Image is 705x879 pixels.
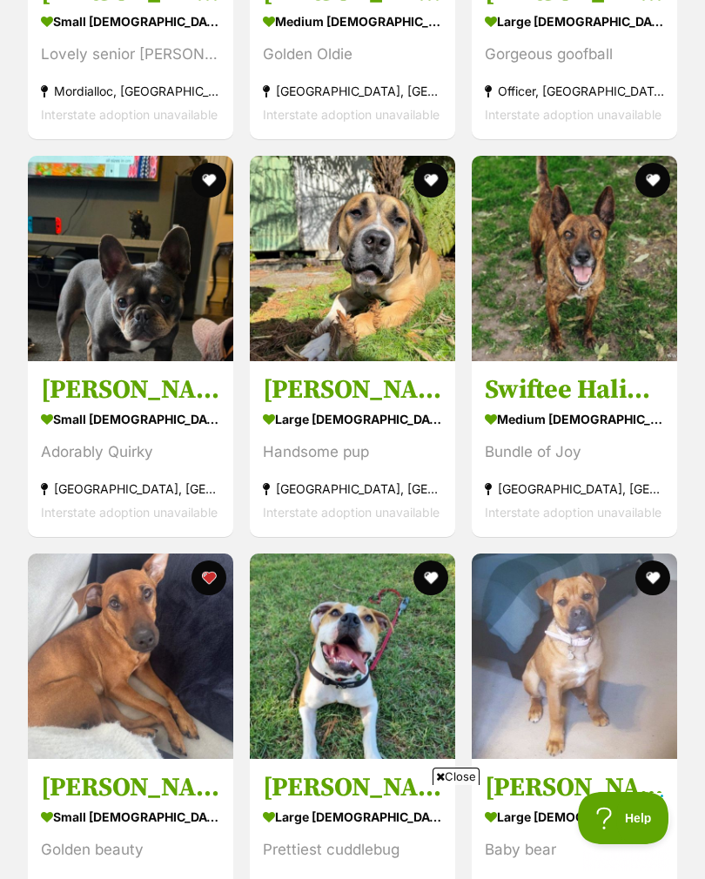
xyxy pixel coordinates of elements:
h3: Swiftee Haliwell [485,373,664,406]
div: medium [DEMOGRAPHIC_DATA] Dog [263,9,442,34]
div: Mordialloc, [GEOGRAPHIC_DATA] [41,79,220,103]
div: Lovely senior [PERSON_NAME] [41,43,220,66]
div: small [DEMOGRAPHIC_DATA] Dog [41,9,220,34]
span: Interstate adoption unavailable [263,107,440,122]
button: favourite [635,163,670,198]
div: large [DEMOGRAPHIC_DATA] Dog [263,406,442,432]
h3: [PERSON_NAME] [263,772,442,805]
a: Swiftee Haliwell medium [DEMOGRAPHIC_DATA] Dog Bundle of Joy [GEOGRAPHIC_DATA], [GEOGRAPHIC_DATA]... [472,360,677,537]
div: Golden Oldie [263,43,442,66]
div: Adorably Quirky [41,440,220,464]
img: Lily Tamblyn [28,156,233,361]
img: Skye Peggotty [472,554,677,759]
img: Swiftee Haliwell [472,156,677,361]
iframe: Help Scout Beacon - Open [578,792,670,844]
button: favourite [635,560,670,595]
span: Interstate adoption unavailable [485,505,661,520]
div: large [DEMOGRAPHIC_DATA] Dog [485,9,664,34]
h3: [PERSON_NAME] [485,772,664,805]
h3: [PERSON_NAME] [41,373,220,406]
a: [PERSON_NAME] [PERSON_NAME] large [DEMOGRAPHIC_DATA] Dog Handsome pup [GEOGRAPHIC_DATA], [GEOGRAP... [250,360,455,537]
h3: [PERSON_NAME] [PERSON_NAME] [263,373,442,406]
img: Yoko Newhaven [250,554,455,759]
div: [GEOGRAPHIC_DATA], [GEOGRAPHIC_DATA] [263,79,442,103]
span: Interstate adoption unavailable [263,505,440,520]
div: Handsome pup [263,440,442,464]
button: favourite [413,163,448,198]
div: [GEOGRAPHIC_DATA], [GEOGRAPHIC_DATA] [263,477,442,500]
div: Gorgeous goofball [485,43,664,66]
iframe: Advertisement [36,792,669,870]
div: small [DEMOGRAPHIC_DATA] Dog [41,406,220,432]
a: [PERSON_NAME] small [DEMOGRAPHIC_DATA] Dog Adorably Quirky [GEOGRAPHIC_DATA], [GEOGRAPHIC_DATA] I... [28,360,233,537]
span: Interstate adoption unavailable [41,107,218,122]
span: Close [433,768,480,785]
img: Archer Tamblyn [250,156,455,361]
div: [GEOGRAPHIC_DATA], [GEOGRAPHIC_DATA] [41,477,220,500]
button: favourite [413,560,448,595]
button: favourite [191,560,226,595]
div: [GEOGRAPHIC_DATA], [GEOGRAPHIC_DATA] [485,477,664,500]
img: Missy Peggotty [28,554,233,759]
div: medium [DEMOGRAPHIC_DATA] Dog [485,406,664,432]
span: Interstate adoption unavailable [41,505,218,520]
span: Interstate adoption unavailable [485,107,661,122]
h3: [PERSON_NAME] [41,772,220,805]
button: favourite [191,163,226,198]
div: Officer, [GEOGRAPHIC_DATA] [485,79,664,103]
div: Bundle of Joy [485,440,664,464]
